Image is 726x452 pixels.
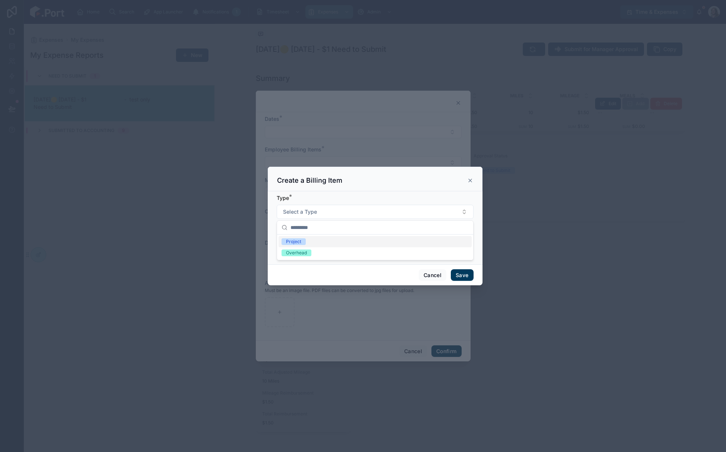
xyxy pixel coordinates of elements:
[277,235,473,260] div: Suggestions
[451,269,473,281] button: Save
[277,205,474,219] button: Select Button
[286,238,301,245] div: Project
[286,249,307,256] div: Overhead
[277,176,342,185] h3: Create a Billing Item
[283,208,317,216] span: Select a Type
[277,195,289,201] span: Type
[419,269,446,281] button: Cancel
